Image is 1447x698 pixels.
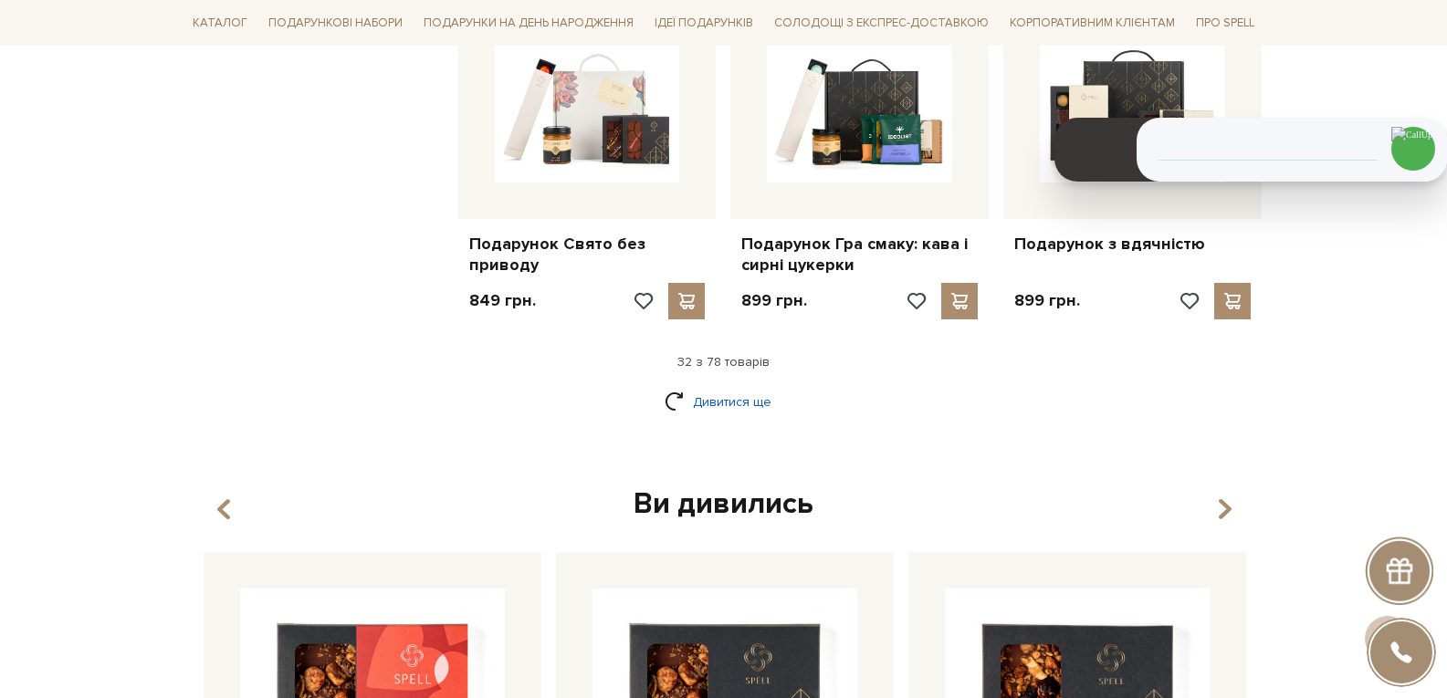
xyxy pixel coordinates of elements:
a: Корпоративним клієнтам [1002,7,1182,38]
span: Ідеї подарунків [647,9,760,37]
a: Подарунок Свято без приводу [469,234,706,276]
a: Солодощі з експрес-доставкою [767,7,996,38]
span: Подарункові набори [261,9,410,37]
a: Подарунок Гра смаку: кава і сирні цукерки [741,234,978,276]
div: 32 з 78 товарів [178,354,1270,370]
a: Дивитися ще [665,386,783,418]
p: 849 грн. [469,290,536,311]
p: 899 грн. [1014,290,1080,311]
span: Каталог [185,9,255,37]
div: Ви дивились [196,485,1252,524]
span: Подарунки на День народження [416,9,641,37]
span: Про Spell [1189,9,1262,37]
a: Подарунок з вдячністю [1014,234,1251,255]
p: 899 грн. [741,290,807,311]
